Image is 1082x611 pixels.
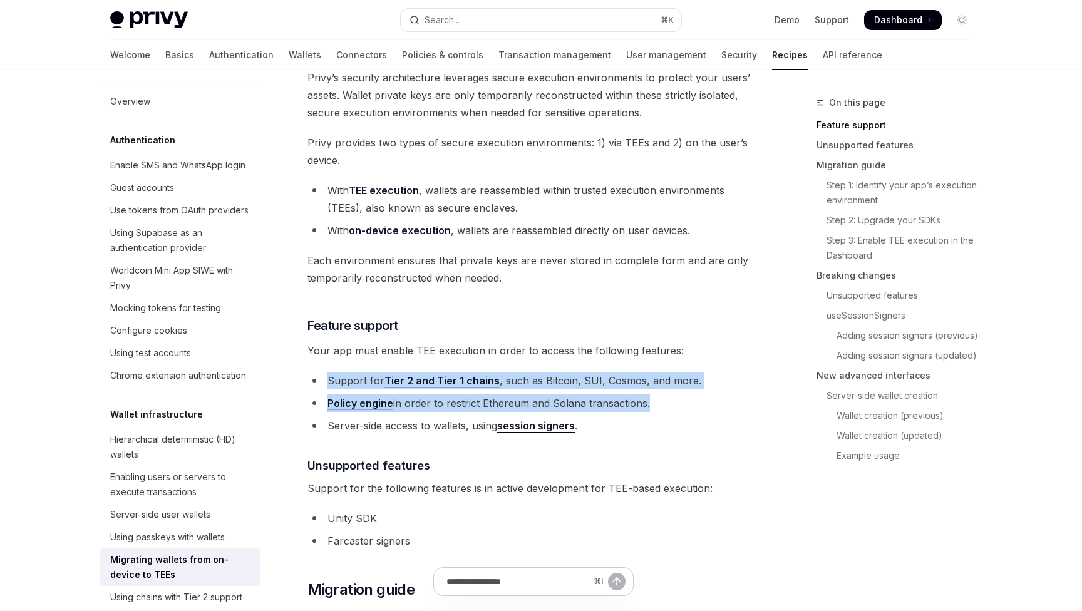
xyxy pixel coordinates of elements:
[772,40,808,70] a: Recipes
[817,326,982,346] a: Adding session signers (previous)
[817,386,982,406] a: Server-side wallet creation
[110,11,188,29] img: light logo
[327,397,393,410] a: Policy engine
[110,323,187,338] div: Configure cookies
[864,10,942,30] a: Dashboard
[817,305,982,326] a: useSessionSigners
[721,40,757,70] a: Security
[823,40,882,70] a: API reference
[498,40,611,70] a: Transaction management
[110,552,253,582] div: Migrating wallets from on-device to TEEs
[110,470,253,500] div: Enabling users or servers to execute transactions
[952,10,972,30] button: Toggle dark mode
[307,480,759,497] span: Support for the following features is in active development for TEE-based execution:
[307,532,759,550] li: Farcaster signers
[110,263,253,293] div: Worldcoin Mini App SIWE with Privy
[384,374,500,388] a: Tier 2 and Tier 1 chains
[497,419,575,433] a: session signers
[307,372,759,389] li: Support for , such as Bitcoin, SUI, Cosmos, and more.
[349,184,419,197] a: TEE execution
[608,573,626,590] button: Send message
[425,13,460,28] div: Search...
[110,158,245,173] div: Enable SMS and WhatsApp login
[336,40,387,70] a: Connectors
[817,135,982,155] a: Unsupported features
[829,95,885,110] span: On this page
[100,548,260,586] a: Migrating wallets from on-device to TEEs
[100,428,260,466] a: Hierarchical deterministic (HD) wallets
[100,364,260,387] a: Chrome extension authentication
[100,177,260,199] a: Guest accounts
[307,394,759,412] li: in order to restrict Ethereum and Solana transactions.
[110,180,174,195] div: Guest accounts
[817,285,982,305] a: Unsupported features
[110,40,150,70] a: Welcome
[815,14,849,26] a: Support
[661,15,674,25] span: ⌘ K
[307,252,759,287] span: Each environment ensures that private keys are never stored in complete form and are only tempora...
[307,510,759,527] li: Unity SDK
[626,40,706,70] a: User management
[775,14,800,26] a: Demo
[100,259,260,297] a: Worldcoin Mini App SIWE with Privy
[402,40,483,70] a: Policies & controls
[100,503,260,526] a: Server-side user wallets
[874,14,922,26] span: Dashboard
[100,586,260,608] a: Using chains with Tier 2 support
[100,342,260,364] a: Using test accounts
[100,526,260,548] a: Using passkeys with wallets
[817,446,982,466] a: Example usage
[110,133,175,148] h5: Authentication
[817,115,982,135] a: Feature support
[110,203,249,218] div: Use tokens from OAuth providers
[307,182,759,217] li: With , wallets are reassembled within trusted execution environments (TEEs), also known as secure...
[110,432,253,462] div: Hierarchical deterministic (HD) wallets
[307,457,430,474] span: Unsupported features
[817,175,982,210] a: Step 1: Identify your app’s execution environment
[817,346,982,366] a: Adding session signers (updated)
[401,9,681,31] button: Open search
[817,406,982,426] a: Wallet creation (previous)
[110,507,210,522] div: Server-side user wallets
[100,90,260,113] a: Overview
[817,210,982,230] a: Step 2: Upgrade your SDKs
[110,590,242,605] div: Using chains with Tier 2 support
[100,297,260,319] a: Mocking tokens for testing
[817,155,982,175] a: Migration guide
[209,40,274,70] a: Authentication
[307,342,759,359] span: Your app must enable TEE execution in order to access the following features:
[307,134,759,169] span: Privy provides two types of secure execution environments: 1) via TEEs and 2) on the user’s device.
[110,225,253,255] div: Using Supabase as an authentication provider
[110,368,246,383] div: Chrome extension authentication
[817,426,982,446] a: Wallet creation (updated)
[110,346,191,361] div: Using test accounts
[110,530,225,545] div: Using passkeys with wallets
[110,300,221,316] div: Mocking tokens for testing
[110,407,203,422] h5: Wallet infrastructure
[817,366,982,386] a: New advanced interfaces
[307,317,398,334] span: Feature support
[817,230,982,265] a: Step 3: Enable TEE execution in the Dashboard
[817,265,982,285] a: Breaking changes
[165,40,194,70] a: Basics
[307,69,759,121] span: Privy’s security architecture leverages secure execution environments to protect your users’ asse...
[100,222,260,259] a: Using Supabase as an authentication provider
[446,568,589,595] input: Ask a question...
[289,40,321,70] a: Wallets
[349,224,451,237] a: on-device execution
[307,417,759,434] li: Server-side access to wallets, using .
[100,319,260,342] a: Configure cookies
[307,222,759,239] li: With , wallets are reassembled directly on user devices.
[100,466,260,503] a: Enabling users or servers to execute transactions
[100,154,260,177] a: Enable SMS and WhatsApp login
[110,94,150,109] div: Overview
[100,199,260,222] a: Use tokens from OAuth providers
